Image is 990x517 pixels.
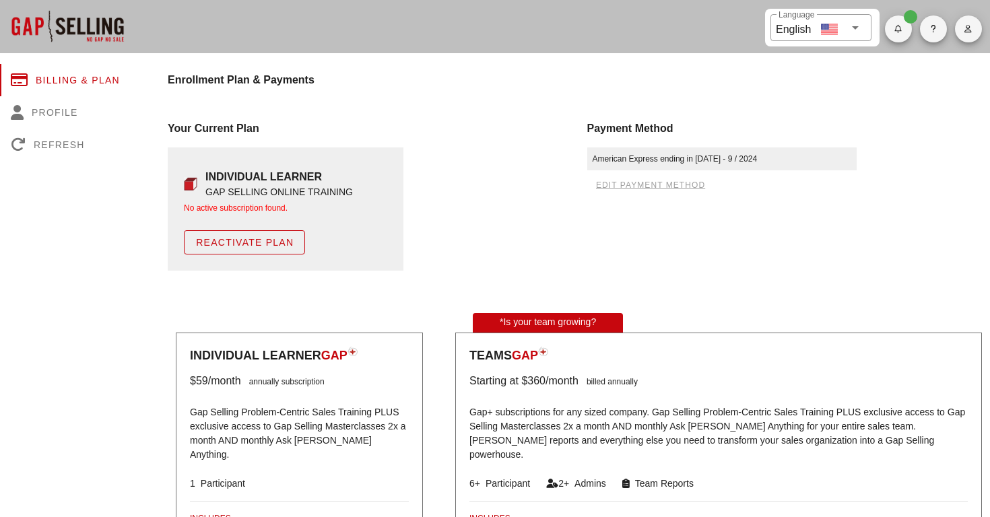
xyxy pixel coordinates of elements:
div: /month [208,373,241,389]
div: English [776,18,811,38]
span: GAP [321,349,348,362]
div: No active subscription found. [184,202,387,214]
strong: INDIVIDUAL LEARNER [205,171,322,182]
span: Participant [195,478,245,489]
div: Starting at $360 [469,373,546,389]
div: GAP SELLING ONLINE TRAINING [205,185,353,199]
div: $59 [190,373,208,389]
span: Participant [480,478,530,489]
span: Reactivate Plan [195,237,294,248]
span: 1 [190,478,195,489]
div: Individual Learner [190,347,409,365]
p: Gap Selling Problem-Centric Sales Training PLUS exclusive access to Gap Selling Masterclasses 2x ... [190,397,409,458]
img: question-bullet-actve.png [184,177,197,191]
img: plan-icon [538,347,548,356]
span: 6+ [469,478,480,489]
div: *Is your team growing? [473,313,623,333]
div: billed annually [579,373,638,389]
div: American Express ending in [DATE] - 9 / 2024 [587,147,857,170]
span: Team Reports [630,478,694,489]
span: GAP [512,349,538,362]
img: plan-icon [348,347,358,356]
button: Reactivate Plan [184,230,305,254]
p: Gap+ subscriptions for any sized company. Gap Selling Problem-Centric Sales Training PLUS exclusi... [469,397,968,458]
div: LanguageEnglish [770,14,871,41]
span: Badge [904,10,917,24]
div: /month [546,373,579,389]
button: edit payment method [587,176,714,195]
div: annually subscription [241,373,325,389]
label: Language [779,10,814,20]
div: Your Current Plan [168,120,571,137]
h4: Enrollment Plan & Payments [168,72,990,88]
span: Admins [569,478,606,489]
span: edit payment method [595,180,705,190]
span: 2+ [558,478,569,489]
div: Teams [469,347,968,365]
